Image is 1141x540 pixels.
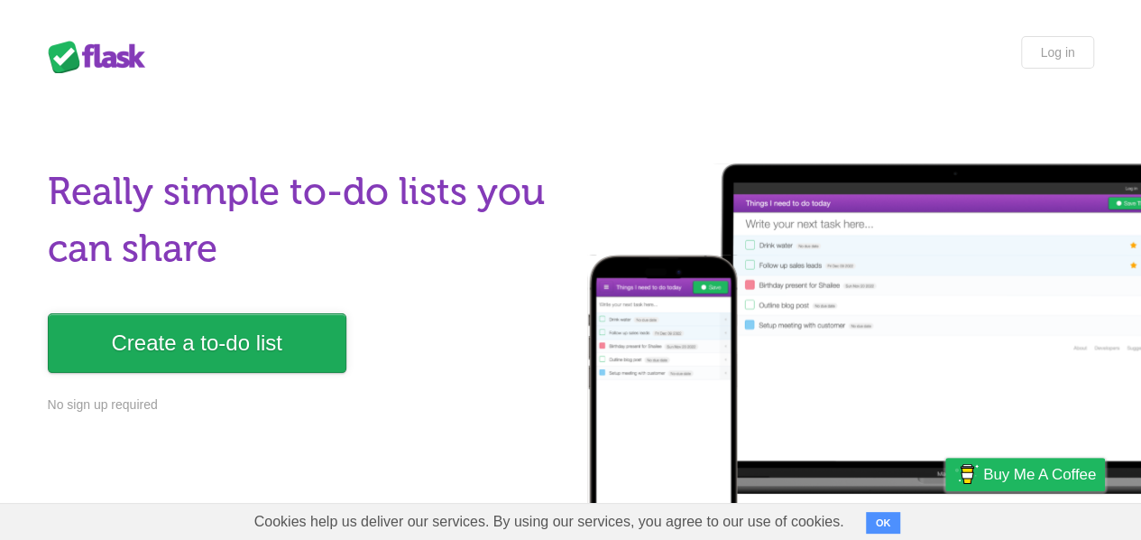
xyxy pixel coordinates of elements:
[945,458,1105,491] a: Buy me a coffee
[236,504,862,540] span: Cookies help us deliver our services. By using our services, you agree to our use of cookies.
[1021,36,1093,69] a: Log in
[866,512,901,534] button: OK
[48,396,560,414] p: No sign up required
[48,313,346,373] a: Create a to-do list
[48,163,560,277] h1: Really simple to-do lists you can share
[48,41,156,73] div: Flask Lists
[954,459,979,489] img: Buy me a coffee
[983,459,1096,490] span: Buy me a coffee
